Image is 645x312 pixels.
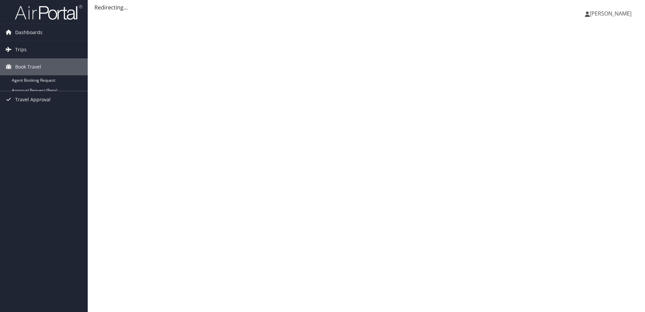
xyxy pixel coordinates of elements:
[585,3,638,24] a: [PERSON_NAME]
[15,4,82,20] img: airportal-logo.png
[15,24,43,41] span: Dashboards
[15,91,51,108] span: Travel Approval
[94,3,638,11] div: Redirecting...
[15,58,41,75] span: Book Travel
[590,10,632,17] span: [PERSON_NAME]
[15,41,27,58] span: Trips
